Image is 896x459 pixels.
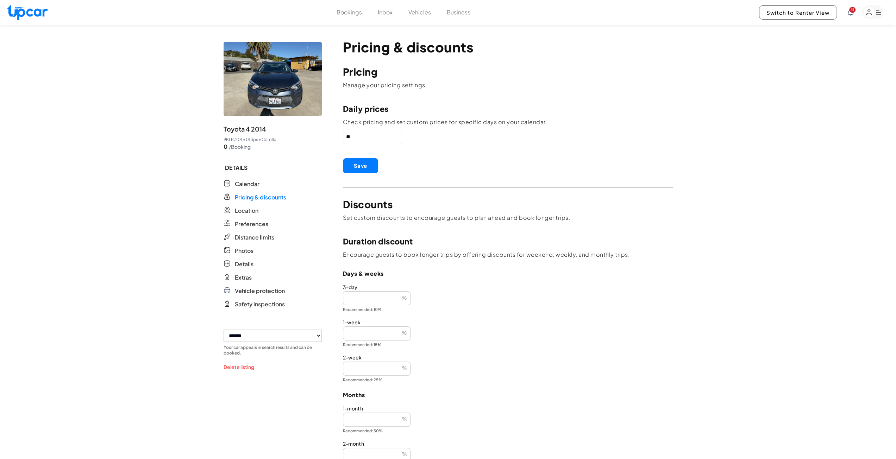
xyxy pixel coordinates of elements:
label: Recommended: 25% [343,377,673,383]
button: Switch to Renter View [759,5,837,20]
span: % [402,415,407,422]
span: % [402,294,407,301]
label: 2-month [343,441,673,446]
button: Inbox [378,8,393,17]
p: Check pricing and set custom prices for specific days on your calendar. [343,118,673,126]
button: Vehicles [408,8,431,17]
span: Photos [235,247,253,255]
label: 2-week [343,355,673,360]
span: Corolla [262,137,276,142]
span: Location [235,206,258,215]
p: Encourage guests to book longer trips by offering discounts for weekend, weekly, and monthly trips. [343,251,673,259]
span: 9KLR708 [224,137,242,142]
p: Duration discount [343,236,673,247]
label: Recommended: 15% [343,342,673,348]
p: Set custom discounts to encourage guests to plan ahead and book longer trips. [343,214,673,222]
span: Toyota 4 2014 [224,124,266,134]
img: Upcar Logo [7,5,48,20]
span: 0 trips [246,137,258,142]
span: • [259,137,261,142]
span: % [402,329,407,336]
label: 3-day [343,284,673,290]
span: 0 [224,142,227,151]
p: Pricing [343,66,673,77]
img: vehicle [224,42,322,116]
label: 1-month [343,406,673,411]
span: /Booking [229,143,251,150]
button: Business [447,8,470,17]
label: Recommended: 10% [343,307,673,312]
button: Delete listing [224,363,254,371]
p: Months [343,391,673,399]
span: Distance limits [235,233,274,242]
p: Your car appears in search results and can be booked. [224,345,322,356]
p: Daily prices [343,103,673,114]
span: Vehicle protection [235,287,285,295]
p: Pricing & discounts [343,39,673,55]
p: Manage your pricing settings. [343,81,673,89]
span: • [243,137,245,142]
span: % [402,451,407,457]
span: Details [235,260,253,268]
span: Safety inspections [235,300,285,308]
span: Calendar [235,180,259,188]
span: DETAILS [224,164,322,172]
label: Recommended: 50% [343,428,673,434]
span: You have new notifications [849,7,856,13]
span: Extras [235,273,252,282]
span: Pricing & discounts [235,193,286,202]
button: Save [343,158,378,173]
p: Days & weeks [343,270,673,277]
p: Discounts [343,199,673,210]
span: Preferences [235,220,268,228]
span: % [402,364,407,371]
button: Bookings [337,8,362,17]
label: 1-week [343,319,673,325]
